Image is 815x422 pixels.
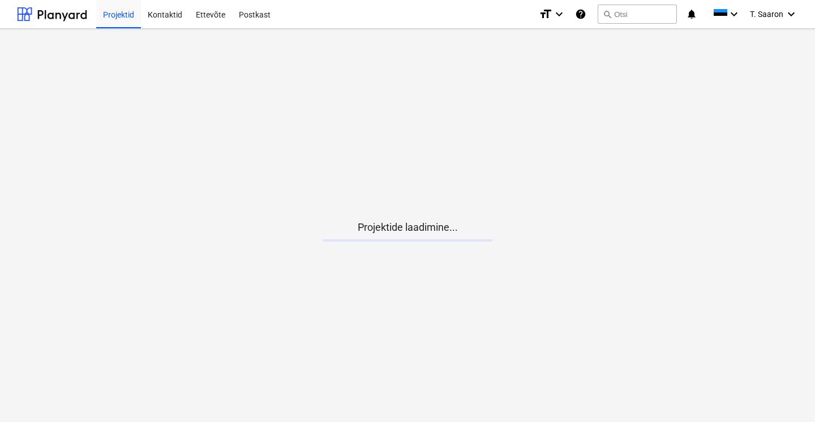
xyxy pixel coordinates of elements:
[552,7,566,21] i: keyboard_arrow_down
[727,7,741,21] i: keyboard_arrow_down
[686,7,697,21] i: notifications
[750,10,783,19] span: T. Saaron
[603,10,612,19] span: search
[598,5,677,24] button: Otsi
[323,221,492,234] p: Projektide laadimine...
[539,7,552,21] i: format_size
[784,7,798,21] i: keyboard_arrow_down
[575,7,586,21] i: Abikeskus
